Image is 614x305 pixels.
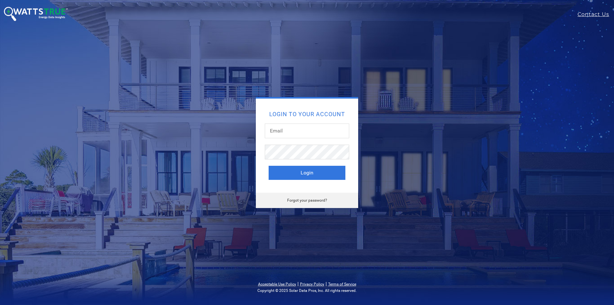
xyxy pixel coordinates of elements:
input: Email [265,124,349,138]
h2: Login to your account [269,111,345,117]
button: Login [269,166,345,180]
span: | [297,281,299,287]
a: Contact Us [578,11,614,18]
img: WattsTrue [4,7,68,21]
a: Forgot your password? [287,198,327,203]
a: Privacy Policy [300,282,324,286]
a: Terms of Service [328,282,356,286]
span: | [326,281,327,287]
a: Acceptable Use Policy [258,282,296,286]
